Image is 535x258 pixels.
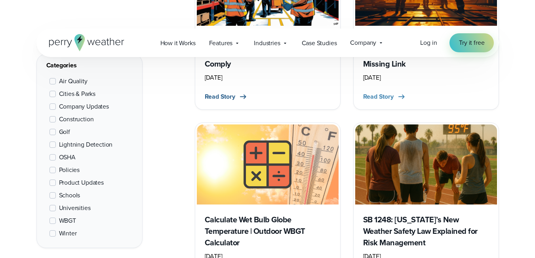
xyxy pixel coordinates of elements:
span: How it Works [160,38,196,48]
span: Golf [59,127,70,137]
h3: SB 1248: [US_STATE]’s New Weather Safety Law Explained for Risk Management [363,214,489,248]
a: How it Works [154,35,202,51]
img: logo_orange.svg [13,13,19,19]
div: Domain Overview [30,47,71,52]
span: Company [350,38,376,48]
img: Calculate Wet Bulb Globe Temperature (WBGT) [197,124,339,204]
span: Construction [59,115,94,124]
span: Winter [59,229,77,238]
span: Schools [59,191,80,200]
span: Product Updates [59,178,104,187]
div: [DATE] [363,73,489,82]
span: Lightning Detection [59,140,113,149]
div: Domain: [DOMAIN_NAME] [21,21,87,27]
span: Universities [59,203,91,213]
span: Read Story [205,92,235,101]
span: Log in [420,38,437,47]
span: Policies [59,165,80,175]
img: tab_keywords_by_traffic_grey.svg [79,46,85,52]
button: Read Story [363,92,406,101]
div: Categories [46,61,133,70]
span: Air Quality [59,76,88,86]
div: v 4.0.25 [22,13,39,19]
span: OSHA [59,153,76,162]
a: Case Studies [295,35,344,51]
span: Features [209,38,233,48]
div: [DATE] [205,73,331,82]
span: WBGT [59,216,76,226]
button: Read Story [205,92,248,101]
span: Case Studies [302,38,337,48]
h3: Calculate Wet Bulb Globe Temperature | Outdoor WBGT Calculator [205,214,331,248]
a: Log in [420,38,437,48]
span: Read Story [363,92,394,101]
img: website_grey.svg [13,21,19,27]
img: California Senate Bill 1248 heat stress [355,124,497,204]
span: Try it free [459,38,484,48]
div: Keywords by Traffic [88,47,133,52]
a: Try it free [449,33,494,52]
span: Cities & Parks [59,89,96,99]
span: Company Updates [59,102,109,111]
span: Industries [254,38,280,48]
img: tab_domain_overview_orange.svg [21,46,28,52]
